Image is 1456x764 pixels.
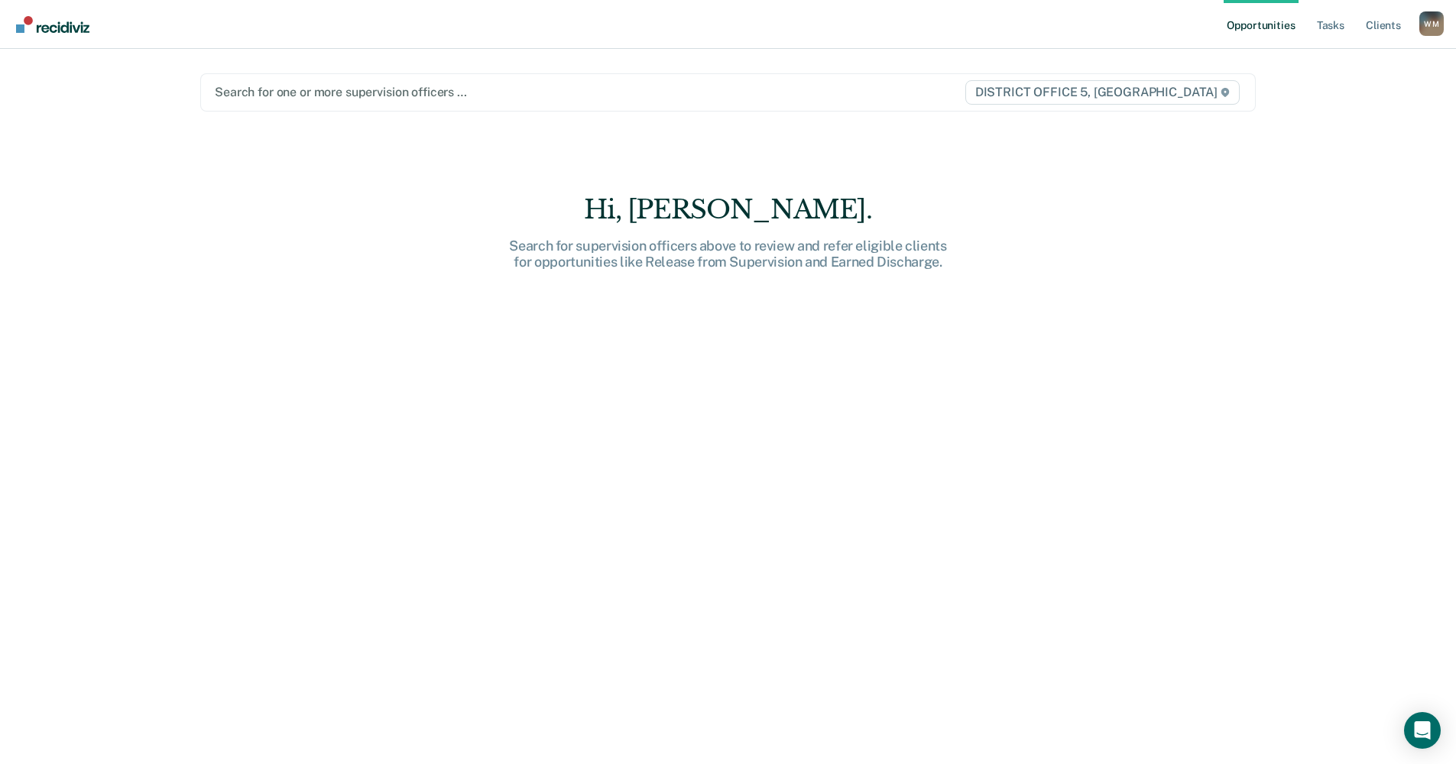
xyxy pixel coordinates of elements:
[965,80,1240,105] span: DISTRICT OFFICE 5, [GEOGRAPHIC_DATA]
[484,238,973,270] div: Search for supervision officers above to review and refer eligible clients for opportunities like...
[1419,11,1444,36] div: W M
[1404,712,1441,749] div: Open Intercom Messenger
[1419,11,1444,36] button: Profile dropdown button
[16,16,89,33] img: Recidiviz
[484,194,973,225] div: Hi, [PERSON_NAME].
